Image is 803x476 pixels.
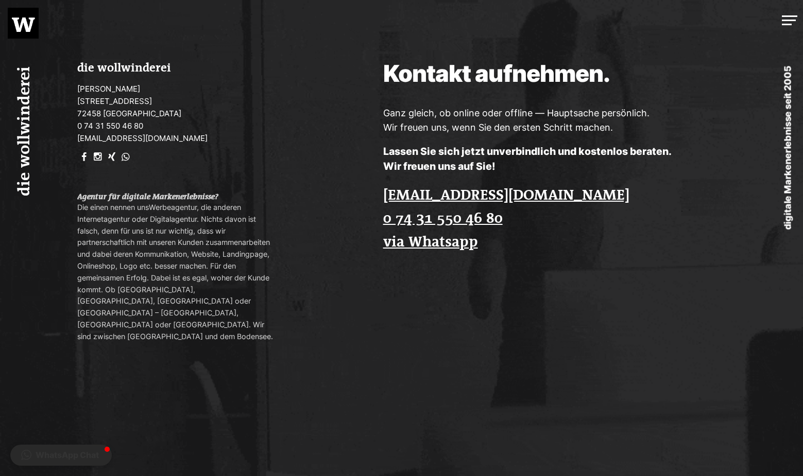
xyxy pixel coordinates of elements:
[383,145,672,158] strong: Lassen Sie sich jetzt unverbindlich und kostenlos beraten.
[77,192,275,202] h1: Agentur für digitale Markenerlebnisse?
[383,160,496,173] strong: Wir freuen uns auf Sie!
[383,231,478,254] a: via Whatsapp
[149,203,197,211] a: Werbeagentur
[77,83,275,145] p: [PERSON_NAME] [STREET_ADDRESS] 72458 [GEOGRAPHIC_DATA]
[77,121,143,131] a: 0 74 31 550 46 80
[12,54,43,208] h1: die wollwinderei
[77,202,275,343] p: Die einen nennen uns , die anderen Internetagentur oder Digitalagentur. Nichts davon ist falsch, ...
[383,207,503,231] a: 0 74 31 550 46 80
[383,184,629,207] a: [EMAIL_ADDRESS][DOMAIN_NAME]
[77,133,208,143] a: [EMAIL_ADDRESS][DOMAIN_NAME]
[12,17,35,32] img: Logo wollwinder
[10,445,112,466] button: WhatsApp Chat
[383,62,610,97] h3: Kontakt aufnehmen.
[383,106,741,136] p: Ganz gleich, ob online oder offline — Hauptsache persönlich. Wir freuen uns, wenn Sie den ersten ...
[77,62,171,75] strong: die wollwinderei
